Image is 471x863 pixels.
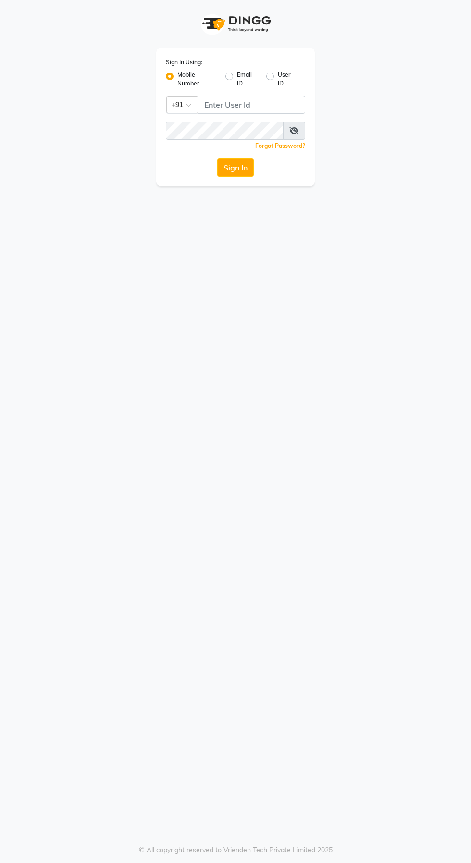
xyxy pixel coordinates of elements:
label: Email ID [237,71,259,88]
a: Forgot Password? [255,142,305,149]
button: Sign In [217,158,254,177]
label: Sign In Using: [166,58,202,67]
label: User ID [278,71,297,88]
input: Username [198,96,305,114]
img: logo1.svg [197,10,274,38]
label: Mobile Number [177,71,218,88]
input: Username [166,122,284,140]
